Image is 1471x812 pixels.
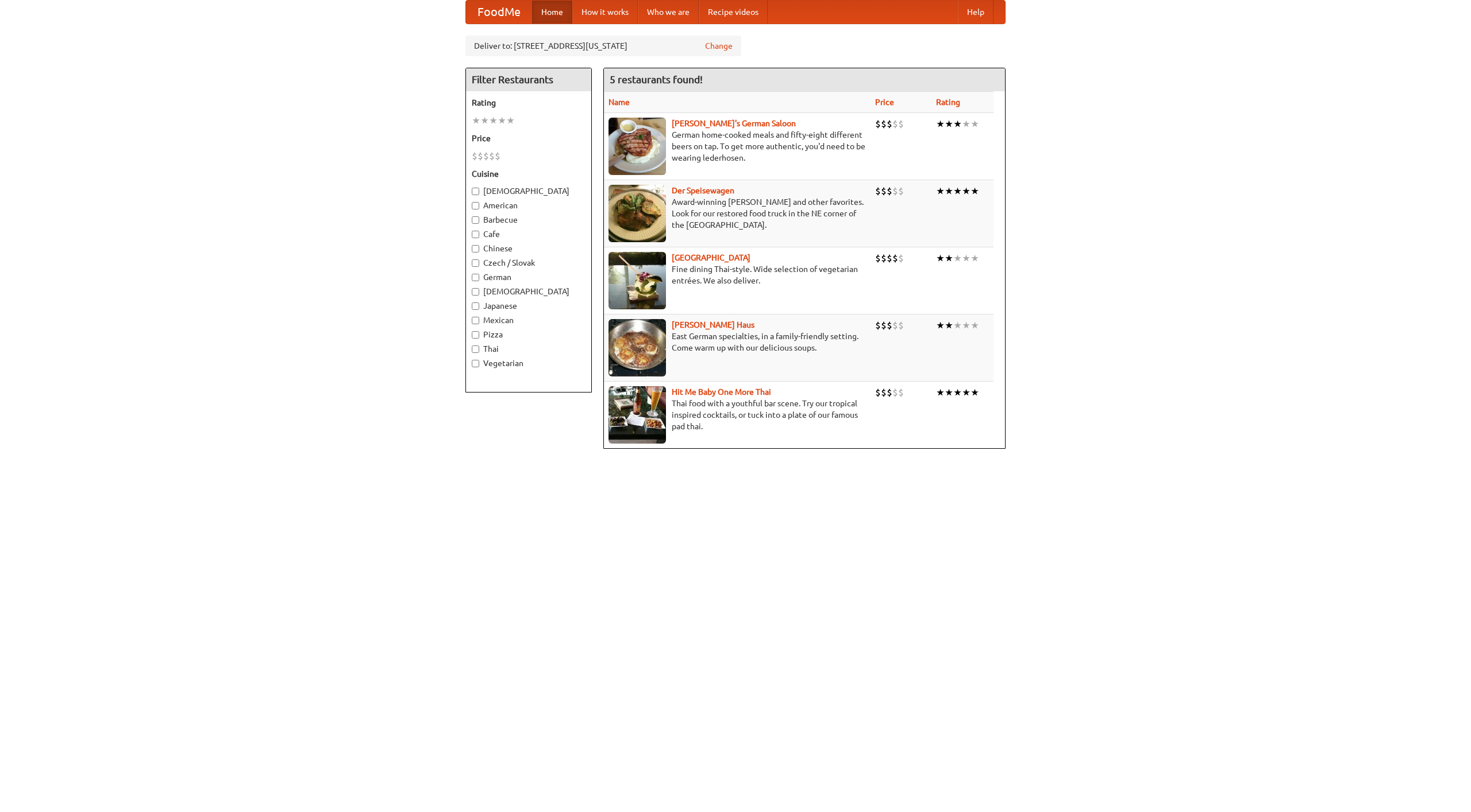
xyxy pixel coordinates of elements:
a: Change [705,40,733,52]
img: esthers.jpg [609,118,666,175]
input: Thai [472,345,479,353]
input: Barbecue [472,216,479,224]
a: Rating [936,98,960,107]
input: German [472,274,479,281]
input: Chinese [472,245,479,252]
li: $ [478,150,483,162]
li: $ [892,185,898,197]
p: East German specialties, in a family-friendly setting. Come warm up with our delicious soups. [609,331,866,353]
li: $ [898,185,904,197]
input: Mexican [472,317,479,324]
a: Recipe videos [699,1,768,24]
label: Thai [472,343,586,355]
label: German [472,271,586,283]
img: speisewagen.jpg [609,185,666,242]
a: FoodMe [466,1,532,24]
li: ★ [953,118,962,130]
img: satay.jpg [609,252,666,309]
input: Vegetarian [472,360,479,367]
a: Home [532,1,572,24]
li: ★ [962,185,971,197]
li: $ [892,252,898,265]
li: $ [881,386,887,399]
li: ★ [472,114,480,127]
a: [GEOGRAPHIC_DATA] [672,253,750,262]
li: $ [875,185,881,197]
li: ★ [480,114,489,127]
li: $ [887,185,892,197]
label: Japanese [472,300,586,312]
li: ★ [971,185,979,197]
li: ★ [953,185,962,197]
input: Czech / Slovak [472,259,479,267]
a: Hit Me Baby One More Thai [672,387,771,397]
h5: Rating [472,97,586,108]
h5: Cuisine [472,168,586,180]
li: ★ [498,114,506,127]
img: kohlhaus.jpg [609,319,666,376]
li: $ [875,118,881,130]
label: American [472,200,586,211]
img: babythai.jpg [609,386,666,444]
li: $ [489,150,495,162]
input: Pizza [472,331,479,339]
li: ★ [971,118,979,130]
li: ★ [506,114,515,127]
label: Mexican [472,314,586,326]
a: [PERSON_NAME]'s German Saloon [672,119,796,128]
li: ★ [936,386,945,399]
h5: Price [472,133,586,144]
li: $ [875,252,881,265]
li: ★ [962,252,971,265]
li: $ [887,118,892,130]
li: ★ [953,252,962,265]
li: ★ [962,319,971,332]
li: $ [898,386,904,399]
div: Deliver to: [STREET_ADDRESS][US_STATE] [465,36,741,56]
li: ★ [945,118,953,130]
li: $ [892,118,898,130]
label: Chinese [472,243,586,254]
li: ★ [971,252,979,265]
b: [PERSON_NAME] Haus [672,320,754,329]
li: $ [898,319,904,332]
li: $ [898,118,904,130]
label: Barbecue [472,214,586,226]
h4: Filter Restaurants [466,68,591,91]
li: ★ [953,386,962,399]
a: Help [958,1,993,24]
ng-pluralize: 5 restaurants found! [610,74,703,85]
li: ★ [962,386,971,399]
li: $ [881,319,887,332]
a: Who we are [638,1,699,24]
li: $ [881,185,887,197]
li: $ [881,118,887,130]
li: $ [887,319,892,332]
a: Name [609,98,630,107]
li: ★ [936,185,945,197]
input: American [472,202,479,209]
input: [DEMOGRAPHIC_DATA] [472,188,479,195]
li: ★ [936,118,945,130]
label: Cafe [472,228,586,240]
label: Vegetarian [472,358,586,369]
label: [DEMOGRAPHIC_DATA] [472,286,586,297]
a: Price [875,98,894,107]
input: Cafe [472,231,479,238]
li: $ [483,150,489,162]
li: $ [898,252,904,265]
p: Fine dining Thai-style. Wide selection of vegetarian entrées. We also deliver. [609,263,866,286]
li: ★ [936,252,945,265]
a: Der Speisewagen [672,186,734,195]
li: $ [495,150,500,162]
li: ★ [945,252,953,265]
li: $ [875,319,881,332]
li: $ [892,319,898,332]
li: ★ [945,185,953,197]
label: Czech / Slovak [472,257,586,269]
p: Award-winning [PERSON_NAME] and other favorites. Look for our restored food truck in the NE corne... [609,196,866,231]
p: Thai food with a youthful bar scene. Try our tropical inspired cocktails, or tuck into a plate of... [609,398,866,432]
